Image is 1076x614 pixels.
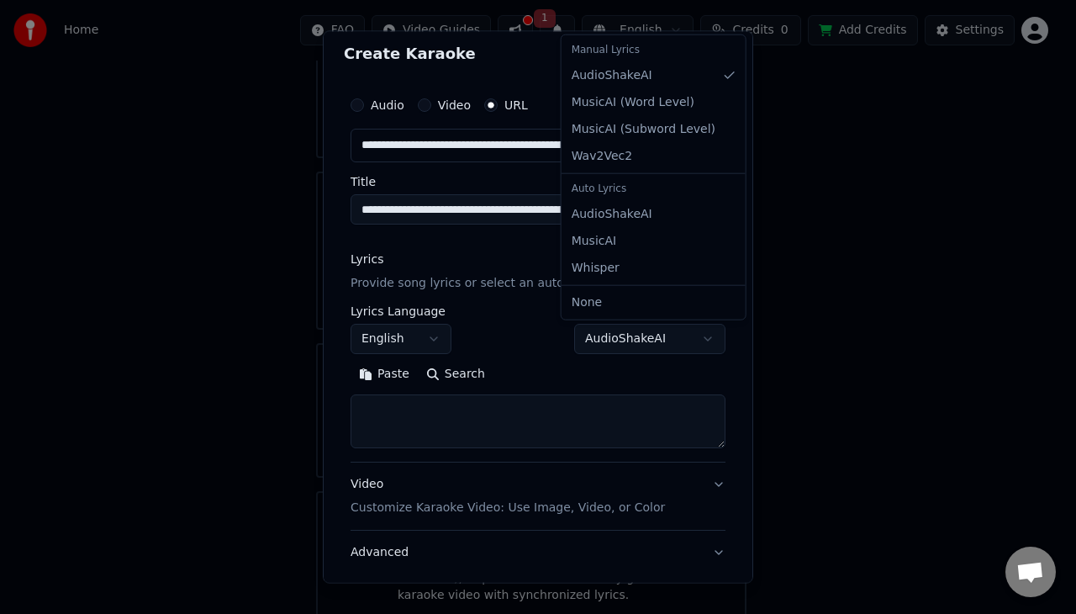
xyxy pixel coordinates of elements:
[565,177,742,201] div: Auto Lyrics
[572,206,652,223] span: AudioShakeAI
[572,94,694,111] span: MusicAI ( Word Level )
[572,294,603,311] span: None
[572,67,652,84] span: AudioShakeAI
[565,39,742,62] div: Manual Lyrics
[572,260,620,277] span: Whisper
[572,121,715,138] span: MusicAI ( Subword Level )
[572,233,617,250] span: MusicAI
[572,148,632,165] span: Wav2Vec2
